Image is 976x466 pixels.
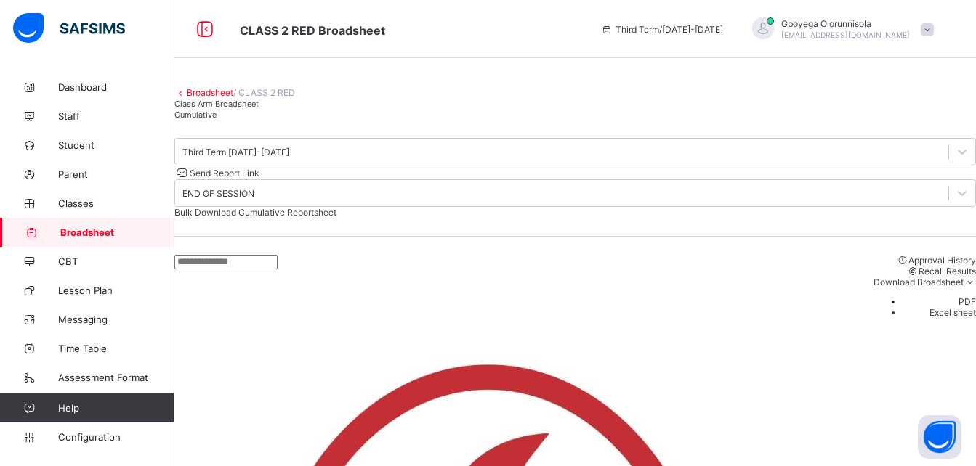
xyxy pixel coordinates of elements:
span: Recall Results [919,266,976,277]
span: Approval History [908,255,976,266]
span: Parent [58,168,174,180]
span: Staff [58,110,174,122]
span: Cumulative [174,110,217,120]
img: safsims [13,13,125,44]
span: / CLASS 2 RED [233,87,295,98]
div: Third Term [DATE]-[DATE] [182,147,289,158]
span: Time Table [58,343,174,354]
span: Class Arm Broadsheet [174,99,259,109]
button: Open asap [918,415,961,459]
span: CBT [58,256,174,267]
span: Lesson Plan [58,285,174,296]
span: session/term information [601,24,723,35]
div: GboyegaOlorunnisola [738,17,941,41]
span: Class Arm Broadsheet [240,23,385,38]
a: Broadsheet [187,87,233,98]
span: Send Report Link [190,168,259,179]
li: dropdown-list-item-text-1 [903,307,976,318]
span: Messaging [58,314,174,325]
span: [EMAIL_ADDRESS][DOMAIN_NAME] [781,30,910,39]
li: dropdown-list-item-text-0 [903,296,976,307]
span: Configuration [58,431,174,443]
span: Assessment Format [58,372,174,383]
span: Broadsheet [60,226,174,238]
div: END OF SESSION [182,188,254,199]
span: Download Broadsheet [874,277,964,287]
span: Help [58,402,174,414]
span: Student [58,139,174,151]
span: Dashboard [58,81,174,93]
span: Classes [58,197,174,209]
span: Bulk Download Cumulative Reportsheet [174,207,336,218]
span: Gboyega Olorunnisola [781,18,910,29]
